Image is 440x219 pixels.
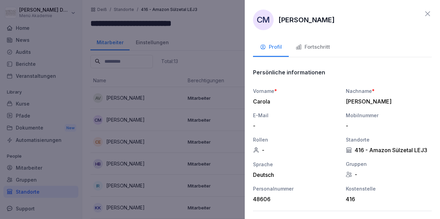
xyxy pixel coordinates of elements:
[253,161,339,168] div: Sprache
[253,69,325,76] p: Persönliche informationen
[346,122,428,129] div: -
[253,196,335,203] div: 48606
[253,136,339,143] div: Rollen
[346,185,432,192] div: Kostenstelle
[260,43,282,51] div: Profil
[278,15,335,25] p: [PERSON_NAME]
[346,196,428,203] div: 416
[253,171,339,178] div: Deutsch
[253,87,339,95] div: Vorname
[346,171,432,178] div: -
[346,87,432,95] div: Nachname
[346,160,432,168] div: Gruppen
[346,147,432,154] div: 416 - Amazon Sülzetal LEJ3
[253,98,335,105] div: Carola
[346,136,432,143] div: Standorte
[346,98,428,105] div: [PERSON_NAME]
[253,185,339,192] div: Personalnummer
[253,122,335,129] div: -
[253,112,339,119] div: E-Mail
[346,112,432,119] div: Mobilnummer
[289,38,337,57] button: Fortschritt
[253,10,274,30] div: CM
[253,38,289,57] button: Profil
[296,43,330,51] div: Fortschritt
[253,147,339,154] div: -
